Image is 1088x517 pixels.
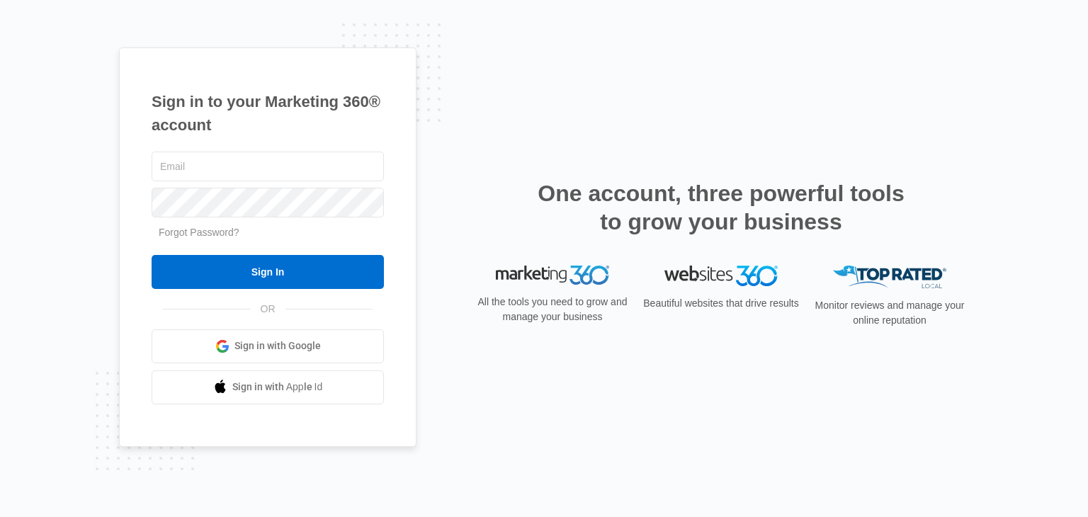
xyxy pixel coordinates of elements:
p: Monitor reviews and manage your online reputation [810,298,969,328]
a: Sign in with Google [152,329,384,363]
img: Marketing 360 [496,266,609,285]
h2: One account, three powerful tools to grow your business [533,179,909,236]
img: Top Rated Local [833,266,946,289]
span: Sign in with Apple Id [232,380,323,394]
span: Sign in with Google [234,339,321,353]
p: All the tools you need to grow and manage your business [473,295,632,324]
input: Email [152,152,384,181]
input: Sign In [152,255,384,289]
img: Websites 360 [664,266,778,286]
span: OR [251,302,285,317]
a: Forgot Password? [159,227,239,238]
p: Beautiful websites that drive results [642,296,800,311]
h1: Sign in to your Marketing 360® account [152,90,384,137]
a: Sign in with Apple Id [152,370,384,404]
